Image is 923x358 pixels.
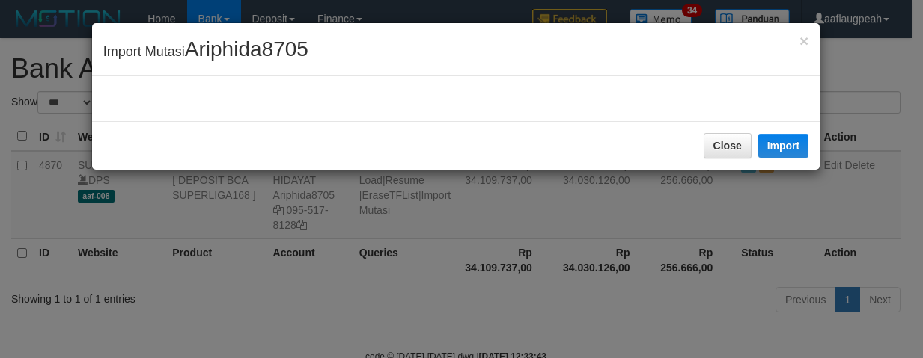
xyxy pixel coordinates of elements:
button: Close [799,33,808,49]
span: Ariphida8705 [185,37,308,61]
span: × [799,32,808,49]
button: Close [704,133,752,158]
button: Import [758,134,809,158]
span: Import Mutasi [103,44,308,59]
